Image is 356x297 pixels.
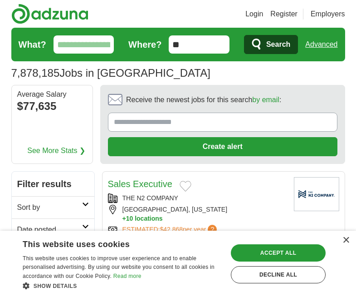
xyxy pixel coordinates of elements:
h1: Jobs in [GEOGRAPHIC_DATA] [11,67,210,79]
div: Decline all [231,266,326,283]
button: +10 locations [122,214,287,223]
h2: Sort by [17,202,82,213]
span: This website uses cookies to improve user experience and to enable personalised advertising. By u... [23,255,215,280]
a: Date posted [12,218,94,241]
a: Register [270,9,297,20]
a: ESTIMATED:$42,868per year? [122,225,219,234]
div: Accept all [231,244,326,262]
span: + [122,214,126,223]
a: by email [252,96,279,104]
span: Search [266,35,290,54]
h2: Filter results [12,172,94,196]
a: Sort by [12,196,94,218]
a: Sales Executive [108,179,172,189]
img: Adzuna logo [11,4,88,24]
div: Show details [23,281,222,290]
div: [GEOGRAPHIC_DATA], [US_STATE] [108,205,287,223]
span: Receive the newest jobs for this search : [126,94,281,105]
label: Where? [128,38,161,51]
span: $42,868 [160,226,183,233]
button: Search [244,35,298,54]
h2: Date posted [17,224,82,235]
div: Close [342,237,349,244]
label: What? [19,38,46,51]
a: See More Stats ❯ [27,145,85,156]
img: Company logo [294,177,339,211]
div: THE N2 COMPANY [108,193,287,203]
div: $77,635 [17,98,87,114]
a: Employers [311,9,345,20]
a: Advanced [305,35,337,54]
button: Add to favorite jobs [180,181,191,192]
a: Login [245,9,263,20]
div: Average Salary [17,91,87,98]
div: This website uses cookies [23,236,199,250]
span: Show details [34,283,77,289]
a: Read more, opens a new window [113,273,141,279]
span: 7,878,185 [11,65,60,81]
button: Create alert [108,137,337,156]
span: ? [208,225,217,234]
